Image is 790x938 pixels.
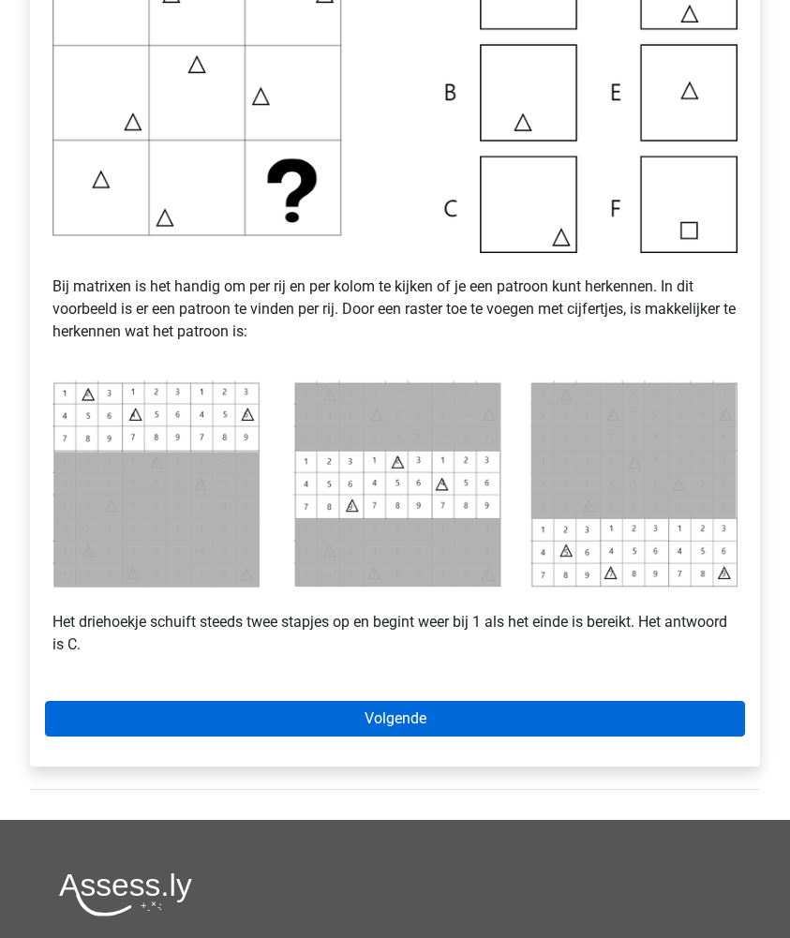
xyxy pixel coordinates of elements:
a: Volgende [45,701,745,737]
img: Assessly logo [59,872,192,916]
p: Bij matrixen is het handig om per rij en per kolom te kijken of je een patroon kunt herkennen. In... [52,253,738,365]
img: Voorbeeld2_1.png [52,380,738,588]
p: Het driehoekje schuift steeds twee stapjes op en begint weer bij 1 als het einde is bereikt. Het ... [52,588,738,656]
